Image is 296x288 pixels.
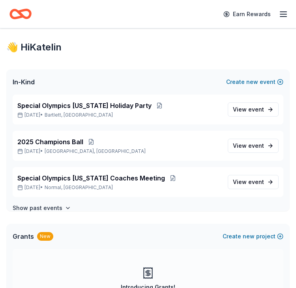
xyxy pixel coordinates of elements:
span: event [248,142,264,149]
button: Createnewproject [223,232,283,241]
span: In-Kind [13,77,35,87]
span: new [246,77,258,87]
span: View [233,105,264,114]
span: View [233,141,264,151]
button: Createnewevent [226,77,283,87]
span: event [248,178,264,185]
a: Home [9,5,32,23]
span: Special Olympics [US_STATE] Holiday Party [17,101,152,110]
a: Earn Rewards [219,7,275,21]
a: View event [228,175,279,189]
span: new [243,232,255,241]
span: Grants [13,232,34,241]
span: Bartlett, [GEOGRAPHIC_DATA] [45,112,113,118]
a: View event [228,102,279,117]
button: Show past events [13,203,71,213]
div: 👋 Hi Katelin [6,41,290,54]
span: 2025 Champions Ball [17,137,83,147]
h4: Show past events [13,203,62,213]
span: event [248,106,264,113]
span: [GEOGRAPHIC_DATA], [GEOGRAPHIC_DATA] [45,148,146,154]
p: [DATE] • [17,148,221,154]
span: Special Olympics [US_STATE] Coaches Meeting [17,173,165,183]
div: New [37,232,53,241]
span: Normal, [GEOGRAPHIC_DATA] [45,184,113,191]
span: View [233,177,264,187]
a: View event [228,139,279,153]
p: [DATE] • [17,112,221,118]
p: [DATE] • [17,184,221,191]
